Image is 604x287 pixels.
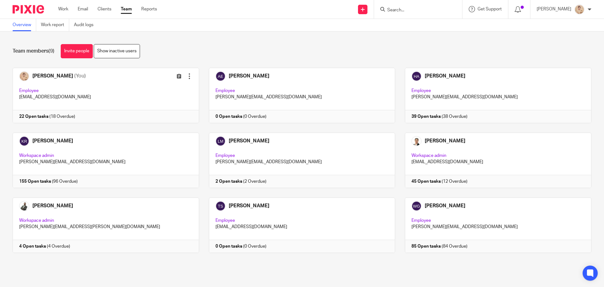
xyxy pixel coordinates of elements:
p: [PERSON_NAME] [537,6,571,12]
img: DSC06218%20-%20Copy.JPG [574,4,584,14]
a: Show inactive users [94,44,140,58]
img: Pixie [13,5,44,14]
a: Team [121,6,132,12]
span: (9) [48,49,54,54]
input: Search [387,8,443,13]
a: Audit logs [74,19,98,31]
a: Overview [13,19,36,31]
a: Reports [141,6,157,12]
h1: Team members [13,48,54,55]
span: Get Support [478,7,502,11]
a: Work [58,6,68,12]
a: Invite people [61,44,93,58]
a: Clients [98,6,111,12]
a: Work report [41,19,69,31]
a: Email [78,6,88,12]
